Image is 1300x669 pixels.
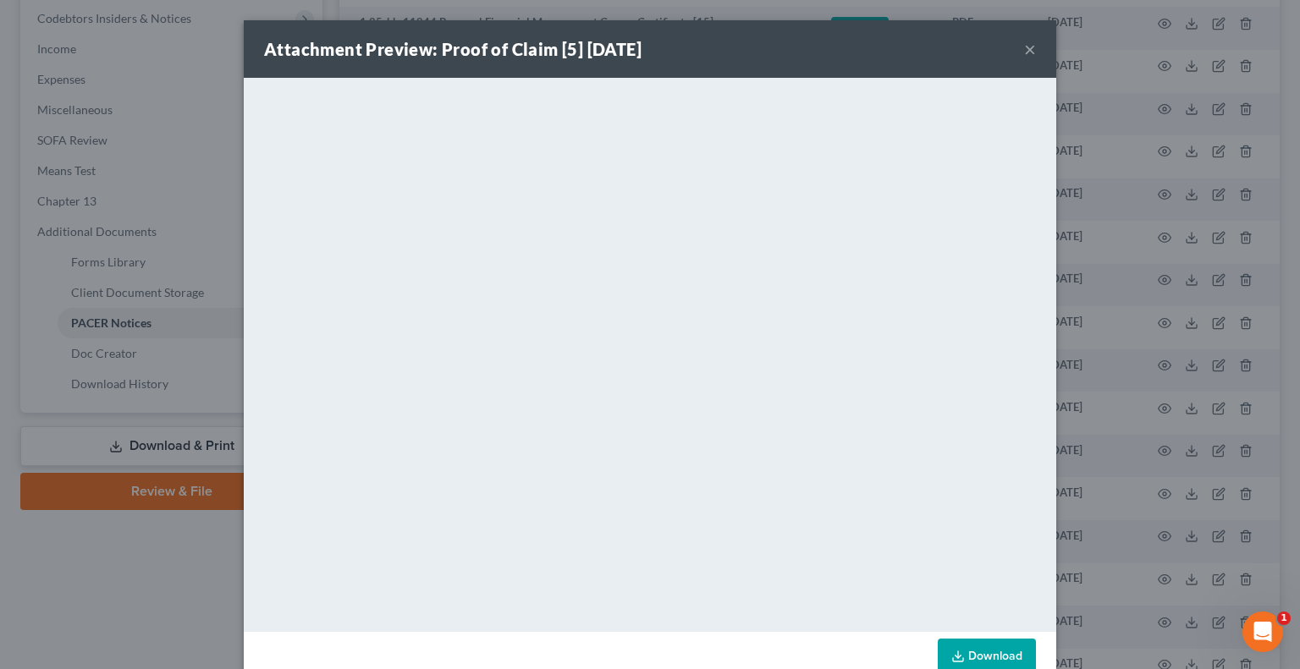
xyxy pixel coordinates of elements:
button: × [1024,39,1036,59]
iframe: <object ng-attr-data='[URL][DOMAIN_NAME]' type='application/pdf' width='100%' height='650px'></ob... [244,78,1056,628]
span: 1 [1277,611,1291,625]
strong: Attachment Preview: Proof of Claim [5] [DATE] [264,39,642,59]
iframe: Intercom live chat [1242,611,1283,652]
